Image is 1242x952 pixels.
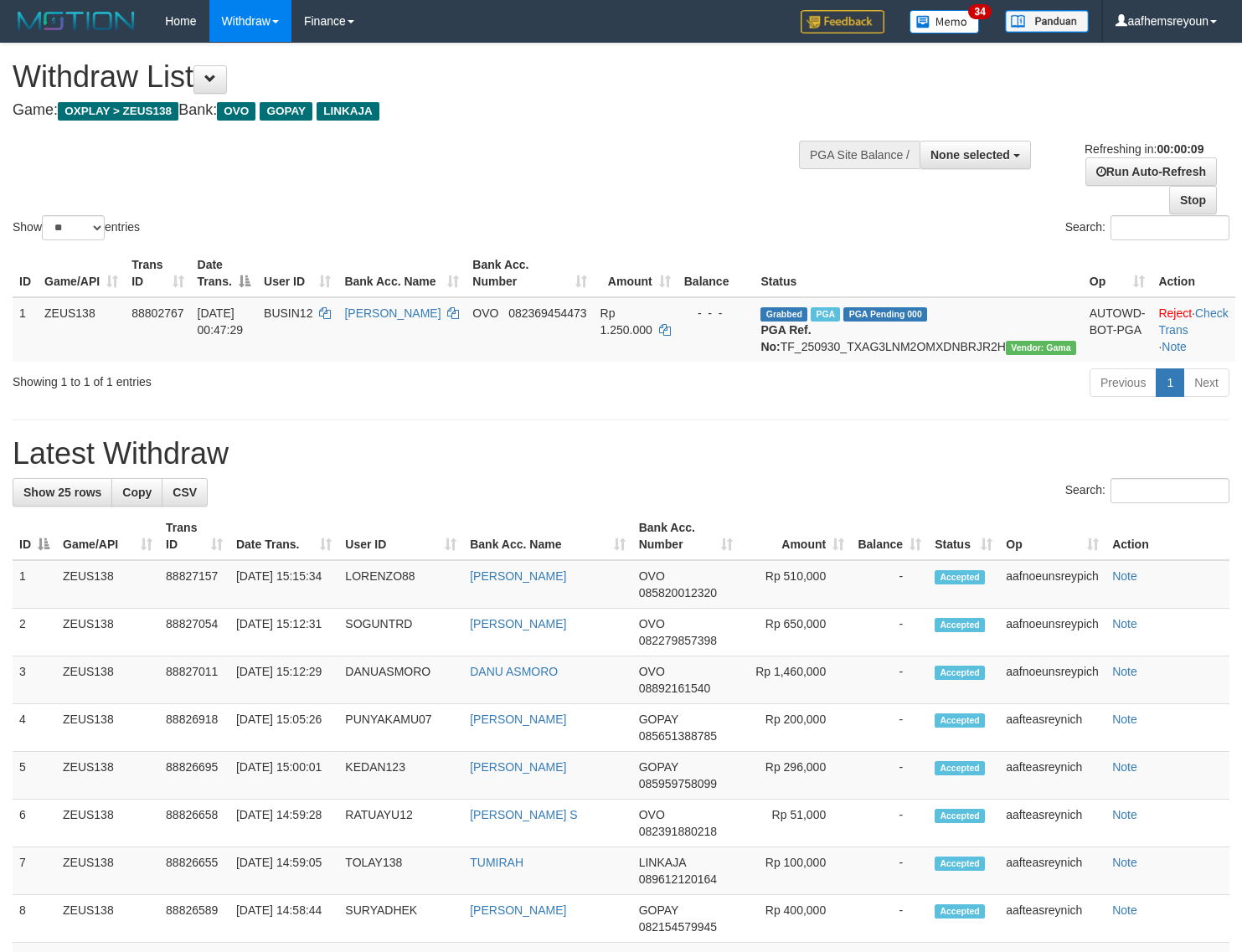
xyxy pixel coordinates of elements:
[1111,478,1229,503] input: Search:
[257,250,338,297] th: User ID: activate to sort column ascending
[740,847,851,895] td: Rp 100,000
[338,895,463,943] td: SURYADHEK
[13,656,56,704] td: 3
[639,856,686,869] span: LINKAJA
[999,895,1105,943] td: aafteasreynich
[740,704,851,752] td: Rp 200,000
[639,729,717,743] span: Copy 085651388785 to clipboard
[999,847,1105,895] td: aafteasreynich
[13,895,56,943] td: 8
[38,250,125,297] th: Game/API: activate to sort column ascending
[56,800,159,847] td: ZEUS138
[851,847,928,895] td: -
[260,102,312,121] span: GOPAY
[1162,340,1187,353] a: Note
[740,560,851,609] td: Rp 510,000
[999,512,1105,560] th: Op: activate to sort column ascending
[466,250,593,297] th: Bank Acc. Number: activate to sort column ascending
[1158,306,1228,337] a: Check Trans
[159,609,229,656] td: 88827054
[13,215,140,240] label: Show entries
[470,713,566,726] a: [PERSON_NAME]
[317,102,379,121] span: LINKAJA
[1112,665,1137,678] a: Note
[162,478,208,507] a: CSV
[851,609,928,656] td: -
[338,560,463,609] td: LORENZO88
[639,920,717,934] span: Copy 082154579945 to clipboard
[1156,368,1184,397] a: 1
[1083,297,1152,362] td: AUTOWD-BOT-PGA
[1005,10,1089,33] img: panduan.png
[639,634,717,647] span: Copy 082279857398 to clipboard
[928,512,999,560] th: Status: activate to sort column ascending
[23,486,101,499] span: Show 25 rows
[851,512,928,560] th: Balance: activate to sort column ascending
[1085,142,1203,156] span: Refreshing in:
[851,800,928,847] td: -
[760,323,811,353] b: PGA Ref. No:
[801,10,884,33] img: Feedback.jpg
[13,297,38,362] td: 1
[639,808,665,821] span: OVO
[56,656,159,704] td: ZEUS138
[13,704,56,752] td: 4
[639,665,665,678] span: OVO
[159,512,229,560] th: Trans ID: activate to sort column ascending
[338,847,463,895] td: TOLAY138
[13,367,505,390] div: Showing 1 to 1 of 1 entries
[851,560,928,609] td: -
[639,777,717,790] span: Copy 085959758099 to clipboard
[13,847,56,895] td: 7
[56,609,159,656] td: ZEUS138
[1006,341,1076,355] span: Vendor URL: https://trx31.1velocity.biz
[229,895,338,943] td: [DATE] 14:58:44
[13,752,56,800] td: 5
[159,752,229,800] td: 88826695
[338,752,463,800] td: KEDAN123
[56,752,159,800] td: ZEUS138
[131,306,183,320] span: 88802767
[639,617,665,630] span: OVO
[851,895,928,943] td: -
[56,560,159,609] td: ZEUS138
[678,250,755,297] th: Balance
[1112,903,1137,917] a: Note
[968,4,991,19] span: 34
[740,512,851,560] th: Amount: activate to sort column ascending
[1157,142,1203,156] strong: 00:00:09
[754,297,1082,362] td: TF_250930_TXAG3LNM2OMXDNBRJR2H
[13,478,112,507] a: Show 25 rows
[1152,297,1235,362] td: · ·
[1152,250,1235,297] th: Action
[1105,512,1229,560] th: Action
[684,305,748,322] div: - - -
[229,560,338,609] td: [DATE] 15:15:34
[470,856,523,869] a: TUMIRAH
[13,250,38,297] th: ID
[740,752,851,800] td: Rp 296,000
[999,800,1105,847] td: aafteasreynich
[754,250,1082,297] th: Status
[851,704,928,752] td: -
[639,903,678,917] span: GOPAY
[1183,368,1229,397] a: Next
[851,656,928,704] td: -
[1112,808,1137,821] a: Note
[470,903,566,917] a: [PERSON_NAME]
[639,760,678,774] span: GOPAY
[1111,215,1229,240] input: Search:
[1083,250,1152,297] th: Op: activate to sort column ascending
[935,618,985,632] span: Accepted
[740,609,851,656] td: Rp 650,000
[639,713,678,726] span: GOPAY
[470,617,566,630] a: [PERSON_NAME]
[38,297,125,362] td: ZEUS138
[1158,306,1192,320] a: Reject
[1112,569,1137,583] a: Note
[159,847,229,895] td: 88826655
[13,60,812,94] h1: Withdraw List
[344,306,441,320] a: [PERSON_NAME]
[159,656,229,704] td: 88827011
[740,895,851,943] td: Rp 400,000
